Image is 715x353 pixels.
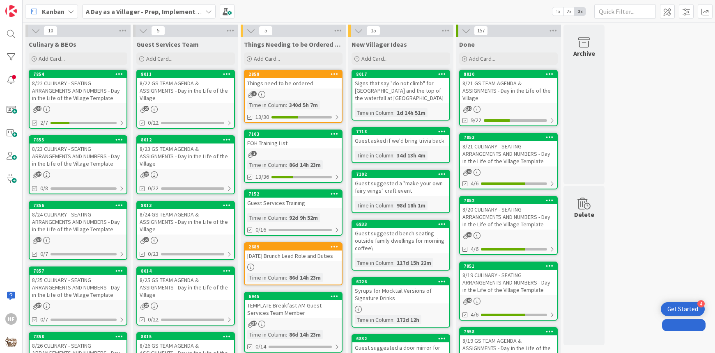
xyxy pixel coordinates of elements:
[30,71,126,78] div: 7854
[460,197,557,204] div: 7852
[5,336,17,348] img: avatar
[287,160,323,169] div: 86d 14h 23m
[352,78,449,103] div: Signs that say "do not climb" for [GEOGRAPHIC_DATA] and the top of the waterfall at [GEOGRAPHIC_D...
[245,293,342,300] div: 6945
[30,209,126,235] div: 8/24 CULINARY - SEATING ARRANGEMENTS AND NUMBERS - Day in the Life of the Village Template
[141,203,234,208] div: 8013
[356,129,449,134] div: 7718
[5,5,17,17] img: Visit kanbanzone.com
[395,201,428,210] div: 98d 18h 1m
[86,7,232,16] b: A Day as a Villager - Prep, Implement and Execute
[255,173,269,181] span: 13/36
[697,300,705,307] div: 4
[244,189,343,236] a: 7152Guest Services TrainingTime in Column:92d 9h 52m0/16
[574,210,594,219] div: Delete
[137,71,234,103] div: 80118/22 GS TEAM AGENDA & ASSIGNMENTS - Day in the Life of the Village
[467,232,472,237] span: 40
[248,244,342,250] div: 2689
[352,171,449,196] div: 7102Guest suggested a "make your own fairy wings" craft event
[245,243,342,251] div: 2689
[393,258,395,267] span: :
[286,160,287,169] span: :
[469,55,495,62] span: Add Card...
[594,4,656,19] input: Quick Filter...
[251,321,257,326] span: 37
[661,302,705,316] div: Open Get Started checklist, remaining modules: 4
[287,330,323,339] div: 86d 14h 23m
[244,130,343,183] a: 7103FOH Training ListTime in Column:86d 14h 23m13/36
[287,213,320,222] div: 92d 9h 52m
[245,190,342,208] div: 7152Guest Services Training
[137,202,234,209] div: 8013
[355,151,393,160] div: Time in Column
[136,40,199,48] span: Guest Services Team
[245,243,342,261] div: 2689[DATE] Brunch Lead Role and Duties
[356,336,449,342] div: 6832
[30,267,126,300] div: 78578/25 CULINARY - SEATING ARRANGEMENTS AND NUMBERS - Day in the Life of the Village Template
[393,151,395,160] span: :
[40,118,48,127] span: 2/7
[248,294,342,299] div: 6945
[352,70,450,121] a: 8017Signs that say "do not climb" for [GEOGRAPHIC_DATA] and the top of the waterfall at [GEOGRAPH...
[355,258,393,267] div: Time in Column
[137,143,234,169] div: 8/23 GS TEAM AGENDA & ASSIGNMENTS - Day in the Life of the Village
[30,202,126,209] div: 7856
[245,190,342,198] div: 7152
[459,70,558,126] a: 80108/21 GS TEAM AGENDA & ASSIGNMENTS - Day in the Life of the Village9/22
[467,169,472,174] span: 40
[148,250,159,258] span: 0/23
[40,184,48,193] span: 0/8
[395,108,428,117] div: 1d 14h 51m
[245,71,342,78] div: 2858
[36,237,41,242] span: 37
[137,209,234,235] div: 8/24 GS TEAM AGENDA & ASSIGNMENTS - Day in the Life of the Village
[144,171,149,177] span: 27
[244,70,343,123] a: 2858Things need to be orderedTime in Column:340d 5h 7m13/30
[247,100,286,109] div: Time in Column
[286,273,287,282] span: :
[352,220,450,271] a: 6833Guest suggested bench seating outside family dwellings for morning coffee\Time in Column:117d...
[30,267,126,275] div: 7857
[352,71,449,103] div: 8017Signs that say "do not climb" for [GEOGRAPHIC_DATA] and the top of the waterfall at [GEOGRAPH...
[464,71,557,77] div: 8010
[352,40,407,48] span: New Villager Ideas
[137,267,234,300] div: 80148/25 GS TEAM AGENDA & ASSIGNMENTS - Day in the Life of the Village
[136,135,235,194] a: 80128/23 GS TEAM AGENDA & ASSIGNMENTS - Day in the Life of the Village0/22
[393,315,395,324] span: :
[254,55,280,62] span: Add Card...
[459,262,558,321] a: 78518/19 CULINARY - SEATING ARRANGEMENTS AND NUMBERS - Day in the Life of the Village Template4/6
[667,305,698,313] div: Get Started
[36,303,41,308] span: 37
[286,213,287,222] span: :
[573,48,595,58] div: Archive
[40,315,48,324] span: 0/7
[352,178,449,196] div: Guest suggested a "make your own fairy wings" craft event
[137,267,234,275] div: 8014
[137,275,234,300] div: 8/25 GS TEAM AGENDA & ASSIGNMENTS - Day in the Life of the Village
[36,171,41,177] span: 37
[356,71,449,77] div: 8017
[352,127,450,163] a: 7718Guest asked if we'd bring trivia backTime in Column:34d 13h 4m
[352,278,449,303] div: 6226Syrups for Mocktail Versions of Signature Drinks
[30,136,126,143] div: 7855
[251,151,257,156] span: 1
[141,137,234,143] div: 8012
[136,201,235,260] a: 80138/24 GS TEAM AGENDA & ASSIGNMENTS - Day in the Life of the Village0/23
[247,273,286,282] div: Time in Column
[245,130,342,138] div: 7103
[393,108,395,117] span: :
[460,204,557,230] div: 8/20 CULINARY - SEATING ARRANGEMENTS AND NUMBERS - Day in the Life of the Village Template
[459,196,558,255] a: 78528/20 CULINARY - SEATING ARRANGEMENTS AND NUMBERS - Day in the Life of the Village Template4/6
[29,135,127,194] a: 78558/23 CULINARY - SEATING ARRANGEMENTS AND NUMBERS - Day in the Life of the Village Template0/8
[460,262,557,295] div: 78518/19 CULINARY - SEATING ARRANGEMENTS AND NUMBERS - Day in the Life of the Village Template
[245,198,342,208] div: Guest Services Training
[352,171,449,178] div: 7102
[245,78,342,89] div: Things need to be ordered
[151,26,165,36] span: 5
[148,118,159,127] span: 0/22
[245,71,342,89] div: 2858Things need to be ordered
[286,100,287,109] span: :
[136,70,235,129] a: 80118/22 GS TEAM AGENDA & ASSIGNMENTS - Day in the Life of the Village0/22
[245,293,342,318] div: 6945TEMPLATE Breakfast AM Guest Services Team Member
[245,138,342,148] div: FOH Training List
